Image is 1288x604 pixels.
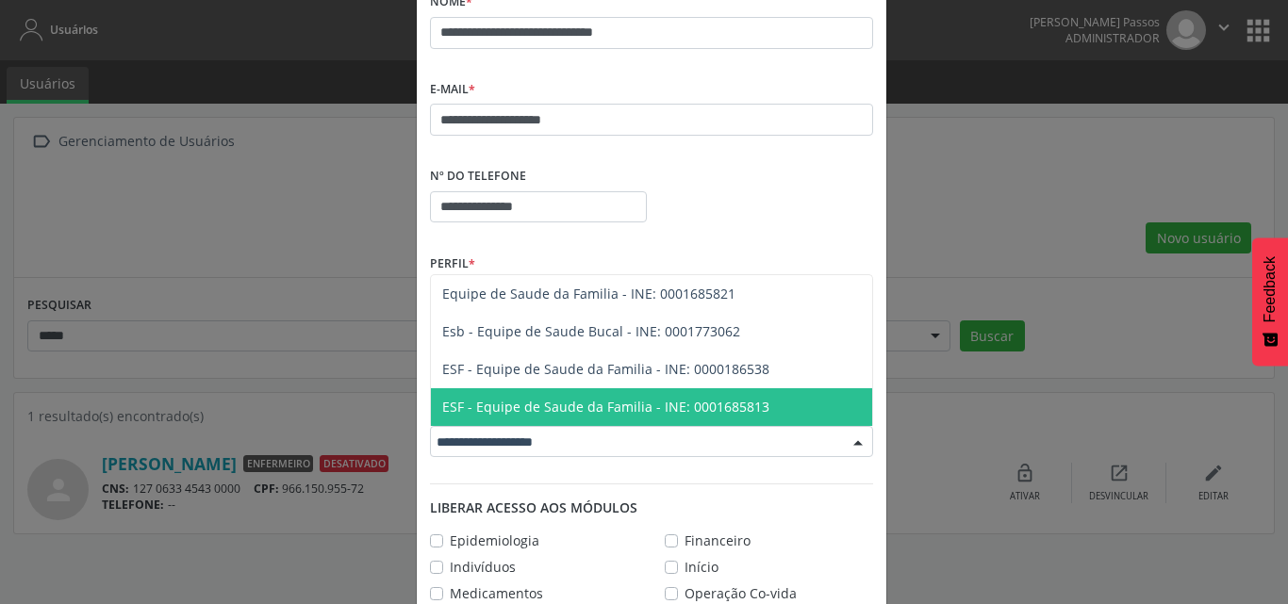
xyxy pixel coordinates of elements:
label: Epidemiologia [450,531,539,550]
label: E-mail [430,75,475,105]
span: Feedback [1262,256,1279,322]
span: Esb - Equipe de Saude Bucal - INE: 0001773062 [442,322,740,340]
label: Perfil [430,249,475,278]
span: ESF - Equipe de Saude da Familia - INE: 0001685813 [442,398,769,416]
label: Início [685,557,718,577]
label: Medicamentos [450,583,543,603]
label: Operação Co-vida [685,583,797,603]
button: Feedback - Mostrar pesquisa [1252,237,1288,366]
label: Indivíduos [450,557,516,577]
div: Liberar acesso aos módulos [430,498,873,517]
span: Equipe de Saude da Familia - INE: 0001685821 [442,285,735,302]
label: Nº do Telefone [430,162,526,191]
label: Financeiro [685,531,751,550]
span: ESF - Equipe de Saude da Familia - INE: 0000186538 [442,360,769,378]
